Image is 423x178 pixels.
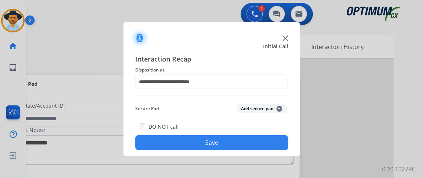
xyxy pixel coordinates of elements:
p: 0.20.1027RC [382,165,416,174]
label: DO NOT call [148,123,178,130]
span: Secure Pad [135,104,159,113]
img: contactIcon [131,29,148,47]
span: + [276,106,282,112]
span: Interaction Recap [135,54,288,66]
span: Initial Call [263,43,288,50]
button: Save [135,135,288,150]
span: Disposition as [135,66,288,74]
button: Add secure pad+ [237,104,287,113]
